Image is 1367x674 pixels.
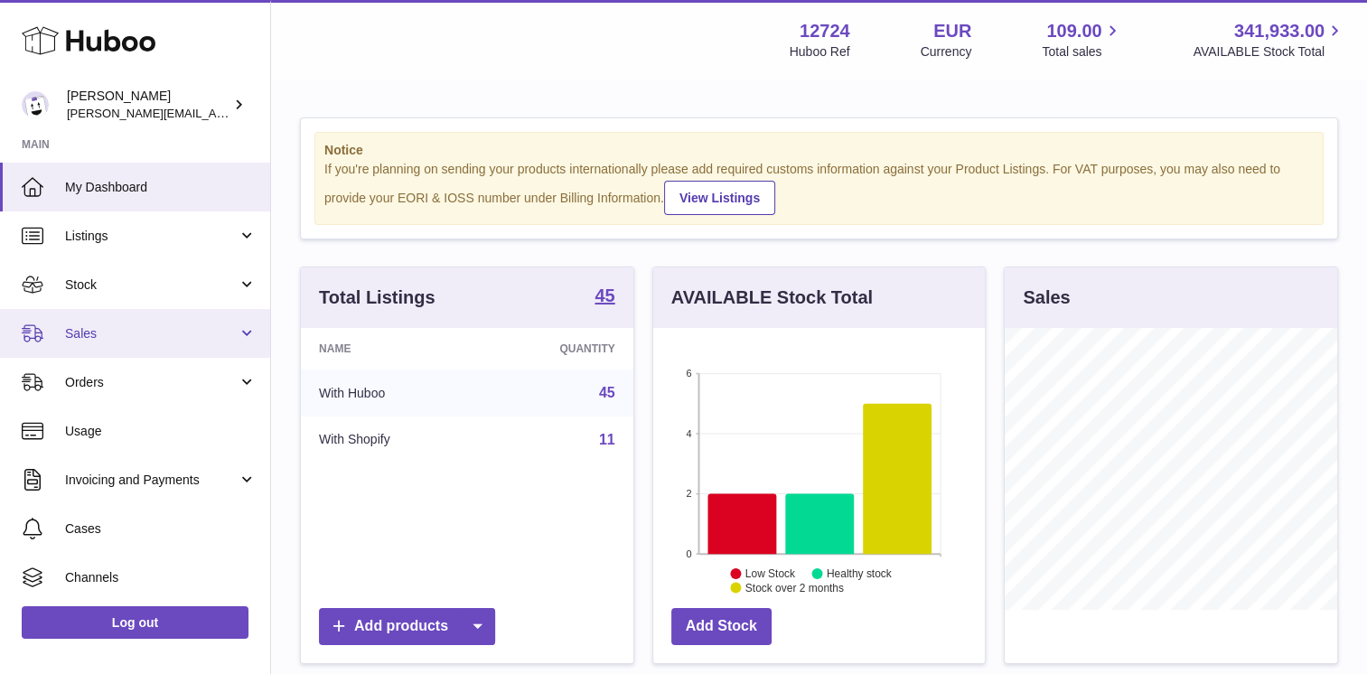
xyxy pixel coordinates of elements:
[1193,19,1345,61] a: 341,933.00 AVAILABLE Stock Total
[319,286,435,310] h3: Total Listings
[65,374,238,391] span: Orders
[67,88,229,122] div: [PERSON_NAME]
[790,43,850,61] div: Huboo Ref
[595,286,614,304] strong: 45
[599,385,615,400] a: 45
[686,428,691,439] text: 4
[301,370,480,417] td: With Huboo
[67,106,362,120] span: [PERSON_NAME][EMAIL_ADDRESS][DOMAIN_NAME]
[324,142,1314,159] strong: Notice
[671,286,873,310] h3: AVAILABLE Stock Total
[800,19,850,43] strong: 12724
[745,567,796,580] text: Low Stock
[599,432,615,447] a: 11
[65,472,238,489] span: Invoicing and Payments
[921,43,972,61] div: Currency
[1023,286,1070,310] h3: Sales
[745,582,844,594] text: Stock over 2 months
[65,179,257,196] span: My Dashboard
[686,488,691,499] text: 2
[827,567,893,580] text: Healthy stock
[301,328,480,370] th: Name
[22,606,248,639] a: Log out
[686,548,691,559] text: 0
[22,91,49,118] img: sebastian@ffern.co
[686,368,691,379] text: 6
[65,325,238,342] span: Sales
[65,276,238,294] span: Stock
[301,417,480,463] td: With Shopify
[671,608,772,645] a: Add Stock
[65,520,257,538] span: Cases
[1042,19,1122,61] a: 109.00 Total sales
[933,19,971,43] strong: EUR
[1193,43,1345,61] span: AVAILABLE Stock Total
[1046,19,1101,43] span: 109.00
[664,181,775,215] a: View Listings
[65,228,238,245] span: Listings
[65,569,257,586] span: Channels
[1234,19,1325,43] span: 341,933.00
[595,286,614,308] a: 45
[480,328,632,370] th: Quantity
[1042,43,1122,61] span: Total sales
[324,161,1314,215] div: If you're planning on sending your products internationally please add required customs informati...
[65,423,257,440] span: Usage
[319,608,495,645] a: Add products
